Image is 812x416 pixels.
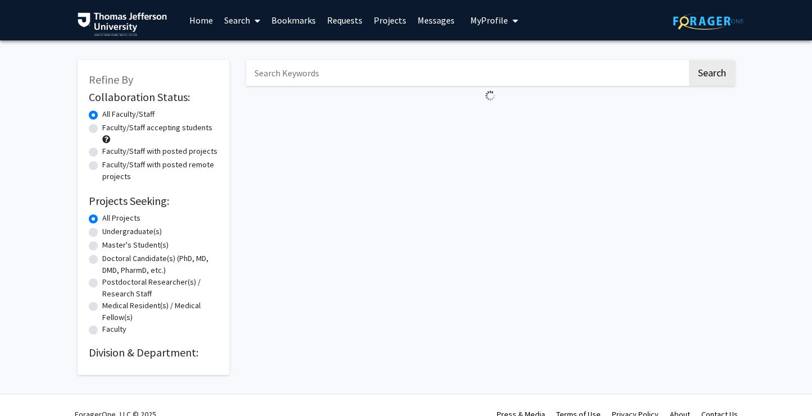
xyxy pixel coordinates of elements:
[89,346,218,359] h2: Division & Department:
[102,108,155,120] label: All Faculty/Staff
[102,122,212,134] label: Faculty/Staff accepting students
[246,60,687,86] input: Search Keywords
[102,239,169,251] label: Master's Student(s)
[689,60,735,86] button: Search
[102,323,126,335] label: Faculty
[219,1,266,40] a: Search
[470,15,508,26] span: My Profile
[89,194,218,208] h2: Projects Seeking:
[673,12,743,30] img: ForagerOne Logo
[102,212,140,224] label: All Projects
[89,90,218,104] h2: Collaboration Status:
[368,1,412,40] a: Projects
[412,1,460,40] a: Messages
[102,226,162,237] label: Undergraduate(s)
[246,106,735,131] nav: Page navigation
[102,300,218,323] label: Medical Resident(s) / Medical Fellow(s)
[266,1,321,40] a: Bookmarks
[102,145,217,157] label: Faculty/Staff with posted projects
[78,12,167,36] img: Thomas Jefferson University Logo
[321,1,368,40] a: Requests
[102,253,218,276] label: Doctoral Candidate(s) (PhD, MD, DMD, PharmD, etc.)
[480,86,500,106] img: Loading
[102,276,218,300] label: Postdoctoral Researcher(s) / Research Staff
[184,1,219,40] a: Home
[102,159,218,182] label: Faculty/Staff with posted remote projects
[89,72,133,86] span: Refine By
